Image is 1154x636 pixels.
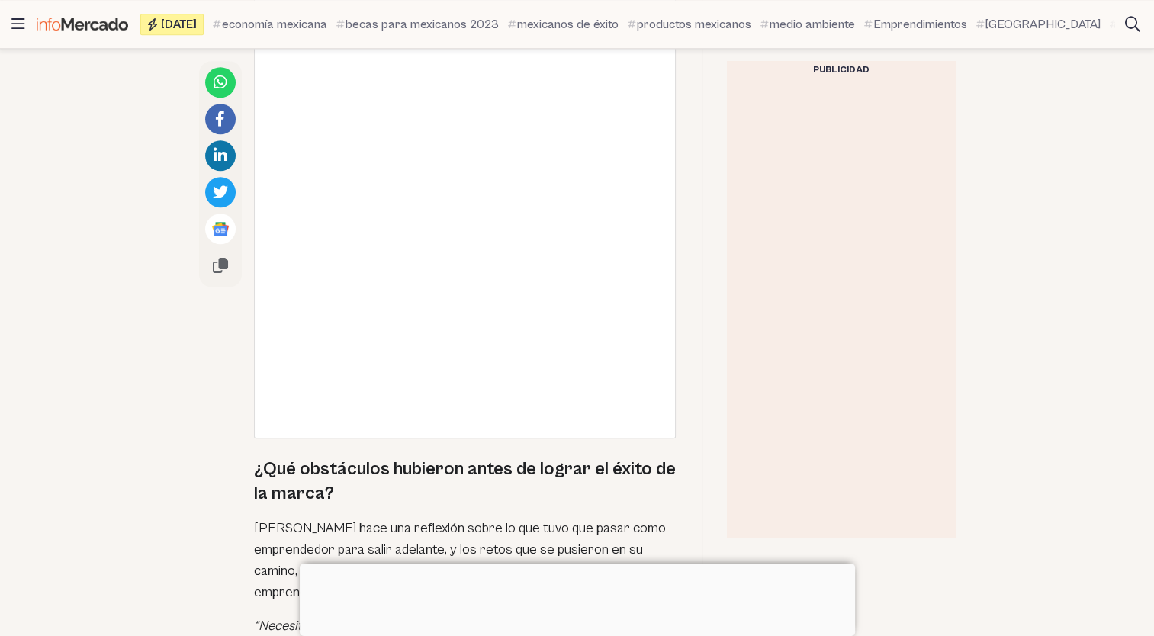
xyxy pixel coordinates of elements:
span: [DATE] [161,18,197,31]
img: Infomercado México logo [37,18,128,31]
span: Emprendimientos [873,15,967,34]
a: medio ambiente [760,15,855,34]
a: economía mexicana [213,15,327,34]
p: [PERSON_NAME] hace una reflexión sobre lo que tuvo que pasar como emprendedor para salir adelante... [254,518,677,603]
span: mexicanos de éxito [517,15,619,34]
iframe: Advertisement [727,79,956,537]
h2: ¿Qué obstáculos hubieron antes de lograr el éxito de la marca? [254,457,677,506]
a: becas para mexicanos 2023 [336,15,499,34]
a: Emprendimientos [864,15,967,34]
iframe: Advertisement [300,564,855,632]
a: mexicanos de éxito [508,15,619,34]
span: economía mexicana [222,15,327,34]
img: Google News logo [211,220,230,238]
span: productos mexicanos [637,15,751,34]
div: Publicidad [727,61,956,79]
span: [GEOGRAPHIC_DATA] [985,15,1101,34]
a: [GEOGRAPHIC_DATA] [976,15,1101,34]
span: medio ambiente [770,15,855,34]
a: productos mexicanos [628,15,751,34]
span: becas para mexicanos 2023 [346,15,499,34]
